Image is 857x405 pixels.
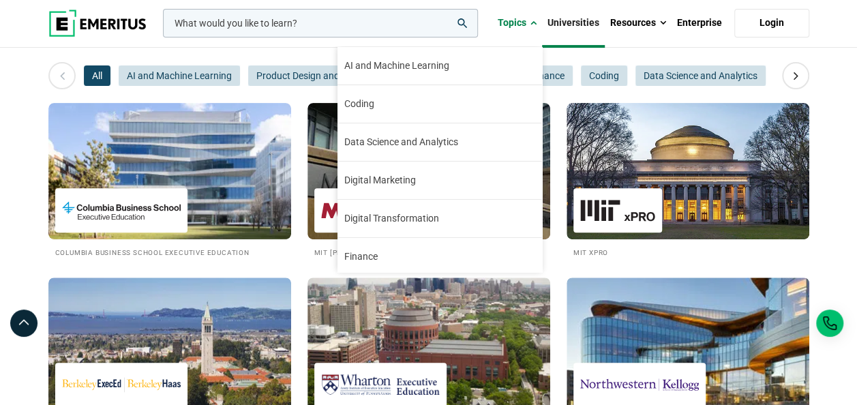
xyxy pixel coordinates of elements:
a: Digital Transformation [337,200,542,237]
button: All [84,65,110,86]
img: Kellogg Executive Education [580,370,699,400]
img: MIT Sloan Executive Education [321,195,440,226]
button: Data Science and Analytics [635,65,766,86]
a: Digital Marketing [337,162,542,199]
a: Data Science and Analytics [337,123,542,161]
a: AI and Machine Learning [337,47,542,85]
img: Wharton Executive Education [321,370,440,400]
img: MIT xPRO [580,195,655,226]
a: Finance [337,238,542,275]
img: Universities We Work With [307,103,550,239]
span: AI and Machine Learning [344,59,449,73]
span: Finance [344,250,378,264]
span: Data Science and Analytics [344,135,458,149]
img: Berkeley Executive Education [62,370,181,400]
span: Digital Marketing [344,173,416,187]
img: Columbia Business School Executive Education [62,195,181,226]
img: Universities We Work With [48,103,291,239]
button: Finance [523,65,573,86]
img: Universities We Work With [567,103,809,239]
h2: MIT [PERSON_NAME] Executive Education [314,246,543,258]
a: Universities We Work With MIT xPRO MIT xPRO [567,103,809,258]
button: Coding [581,65,627,86]
h2: MIT xPRO [573,246,802,258]
a: Login [734,9,809,37]
a: Universities We Work With Columbia Business School Executive Education Columbia Business School E... [48,103,291,258]
h2: Columbia Business School Executive Education [55,246,284,258]
a: Coding [337,85,542,123]
button: AI and Machine Learning [119,65,240,86]
button: Product Design and Innovation [248,65,395,86]
input: woocommerce-product-search-field-0 [163,9,478,37]
a: Universities We Work With MIT Sloan Executive Education MIT [PERSON_NAME] Executive Education [307,103,550,258]
span: Coding [344,97,374,111]
span: Digital Transformation [344,211,439,226]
